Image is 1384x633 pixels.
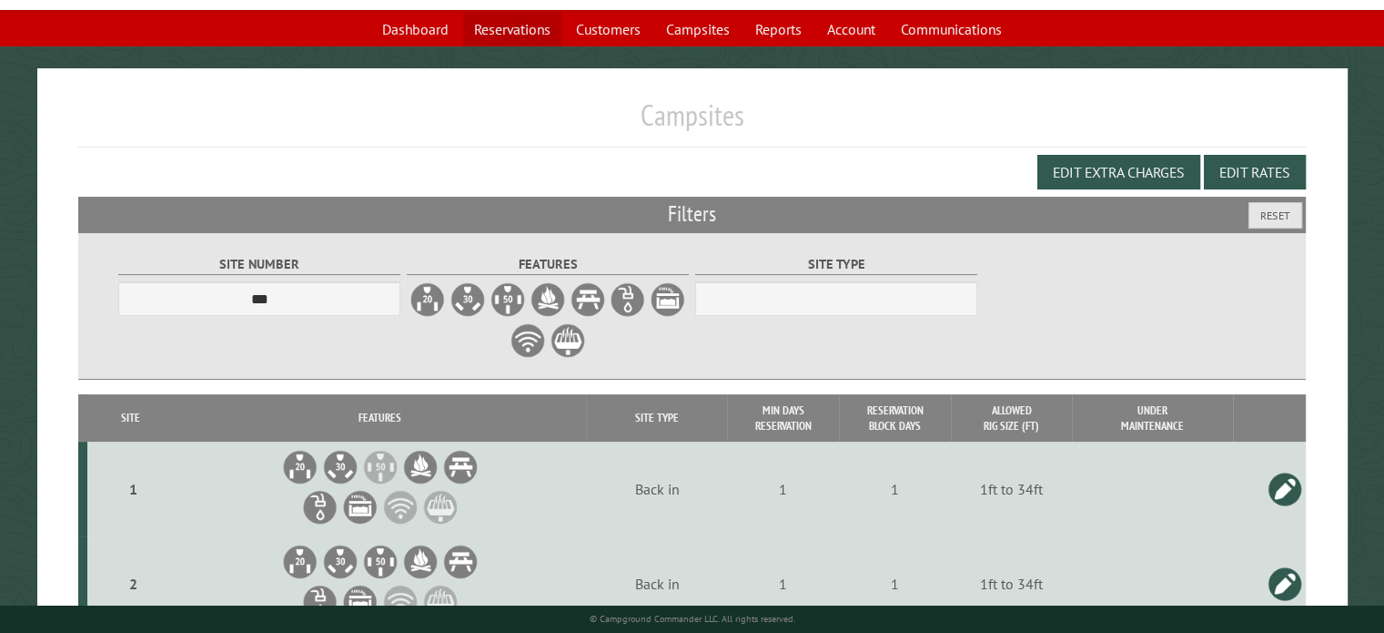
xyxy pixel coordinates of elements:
th: Under Maintenance [1072,394,1233,442]
label: 30A Electrical Hookup [450,281,486,318]
label: 50A Electrical Hookup [490,281,526,318]
th: Site Type [586,394,728,442]
li: Grill [422,489,459,526]
div: 1 [731,575,836,593]
label: Picnic Table [570,281,606,318]
li: Water Hookup [302,584,338,620]
h1: Campsites [78,97,1306,148]
li: Sewer Hookup [342,584,379,620]
label: 20A Electrical Hookup [409,281,446,318]
div: Back in [589,575,724,593]
li: Sewer Hookup [342,489,379,526]
a: Reservations [463,12,561,46]
li: Picnic Table [442,544,479,580]
li: Grill [422,584,459,620]
a: Reports [744,12,813,46]
a: Dashboard [371,12,460,46]
label: Site Number [118,254,401,275]
th: Site [87,394,175,442]
li: Picnic Table [442,449,479,485]
a: Customers [565,12,652,46]
div: 1ft to 34ft [954,575,1069,593]
a: Edit this campsite [1267,471,1303,507]
div: 1 [842,480,947,498]
div: 1ft to 34ft [954,480,1069,498]
li: WiFi Service [382,584,419,620]
a: Account [816,12,886,46]
button: Reset [1248,202,1302,229]
th: Allowed Rig Size (ft) [951,394,1072,442]
li: 30A Electrical Hookup [322,449,359,485]
label: Site Type [695,254,978,275]
li: Water Hookup [302,489,338,526]
div: 2 [95,575,171,593]
li: WiFi Service [382,489,419,526]
label: Sewer Hookup [650,281,686,318]
li: 20A Electrical Hookup [282,544,318,580]
a: Campsites [655,12,741,46]
label: Water Hookup [610,281,646,318]
div: 1 [731,480,836,498]
li: 20A Electrical Hookup [282,449,318,485]
th: Features [175,394,586,442]
li: Firepit [402,544,439,580]
a: Edit this campsite [1267,566,1303,602]
div: Back in [589,480,724,498]
small: © Campground Commander LLC. All rights reserved. [590,613,795,625]
th: Reservation Block Days [839,394,951,442]
label: Grill [550,322,586,359]
li: 50A Electrical Hookup [362,544,399,580]
li: 50A Electrical Hookup [362,449,399,485]
button: Edit Rates [1204,155,1306,189]
div: 1 [842,575,947,593]
label: Features [407,254,690,275]
button: Edit Extra Charges [1037,155,1200,189]
div: 1 [95,480,171,498]
li: Firepit [402,449,439,485]
h2: Filters [78,197,1306,231]
li: 30A Electrical Hookup [322,544,359,580]
th: Min Days Reservation [727,394,839,442]
label: Firepit [530,281,566,318]
label: WiFi Service [510,322,546,359]
a: Communications [890,12,1013,46]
